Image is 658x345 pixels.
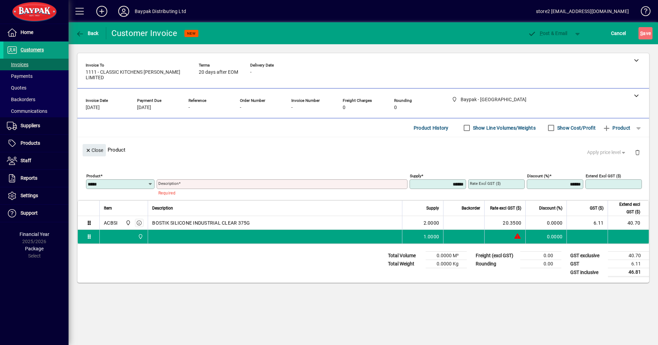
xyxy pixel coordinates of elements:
[250,70,252,75] span: -
[85,145,103,156] span: Close
[489,219,521,226] div: 20.3500
[7,97,35,102] span: Backorders
[524,27,571,39] button: Post & Email
[113,5,135,17] button: Profile
[556,124,596,131] label: Show Cost/Profit
[3,94,69,105] a: Backorders
[152,219,250,226] span: BOSTIK SILICONE INDUSTRIAL CLEAR 375G
[158,181,179,186] mat-label: Description
[74,27,100,39] button: Back
[629,149,646,155] app-page-header-button: Delete
[3,152,69,169] a: Staff
[21,158,31,163] span: Staff
[91,5,113,17] button: Add
[612,201,640,216] span: Extend excl GST ($)
[25,246,44,251] span: Package
[3,170,69,187] a: Reports
[472,252,520,260] td: Freight (excl GST)
[525,216,566,230] td: 0.0000
[411,122,451,134] button: Product History
[586,174,621,178] mat-label: Extend excl GST ($)
[291,105,293,110] span: -
[426,204,439,212] span: Supply
[611,28,626,39] span: Cancel
[3,205,69,222] a: Support
[7,62,28,67] span: Invoices
[77,137,649,162] div: Product
[199,70,238,75] span: 20 days after EOM
[7,108,47,114] span: Communications
[152,204,173,212] span: Description
[3,82,69,94] a: Quotes
[636,1,649,24] a: Knowledge Base
[240,105,241,110] span: -
[104,204,112,212] span: Item
[472,124,536,131] label: Show Line Volumes/Weights
[3,24,69,41] a: Home
[490,204,521,212] span: Rate excl GST ($)
[470,181,501,186] mat-label: Rate excl GST ($)
[188,105,190,110] span: -
[81,147,108,153] app-page-header-button: Close
[520,252,561,260] td: 0.00
[3,59,69,70] a: Invoices
[629,144,646,160] button: Delete
[7,73,33,79] span: Payments
[587,149,627,156] span: Apply price level
[3,117,69,134] a: Suppliers
[608,260,649,268] td: 6.11
[385,252,426,260] td: Total Volume
[21,47,44,52] span: Customers
[187,31,196,36] span: NEW
[124,219,132,227] span: Baypak - Onekawa
[540,31,543,36] span: P
[424,233,439,240] span: 1.0000
[21,175,37,181] span: Reports
[527,174,549,178] mat-label: Discount (%)
[462,204,480,212] span: Backorder
[424,219,439,226] span: 2.0000
[3,70,69,82] a: Payments
[83,144,106,156] button: Close
[567,252,608,260] td: GST exclusive
[21,123,40,128] span: Suppliers
[410,174,421,178] mat-label: Supply
[567,260,608,268] td: GST
[76,31,99,36] span: Back
[111,28,178,39] div: Customer Invoice
[566,216,608,230] td: 6.11
[414,122,449,133] span: Product History
[472,260,520,268] td: Rounding
[609,27,628,39] button: Cancel
[20,231,49,237] span: Financial Year
[608,216,649,230] td: 40.70
[21,193,38,198] span: Settings
[3,105,69,117] a: Communications
[136,233,144,240] span: Baypak - Onekawa
[608,268,649,277] td: 46.81
[426,252,467,260] td: 0.0000 M³
[158,189,402,196] mat-error: Required
[86,174,100,178] mat-label: Product
[528,31,568,36] span: ost & Email
[86,70,188,81] span: 1111 - CLASSIC KITCHENS [PERSON_NAME] LIMITED
[69,27,106,39] app-page-header-button: Back
[608,252,649,260] td: 40.70
[3,187,69,204] a: Settings
[137,105,151,110] span: [DATE]
[640,28,651,39] span: ave
[520,260,561,268] td: 0.00
[638,27,653,39] button: Save
[385,260,426,268] td: Total Weight
[567,268,608,277] td: GST inclusive
[135,6,186,17] div: Baypak Distributing Ltd
[539,204,562,212] span: Discount (%)
[584,146,630,159] button: Apply price level
[590,204,604,212] span: GST ($)
[640,31,643,36] span: S
[426,260,467,268] td: 0.0000 Kg
[104,219,118,226] div: ACBSI
[21,140,40,146] span: Products
[525,230,566,243] td: 0.0000
[21,210,38,216] span: Support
